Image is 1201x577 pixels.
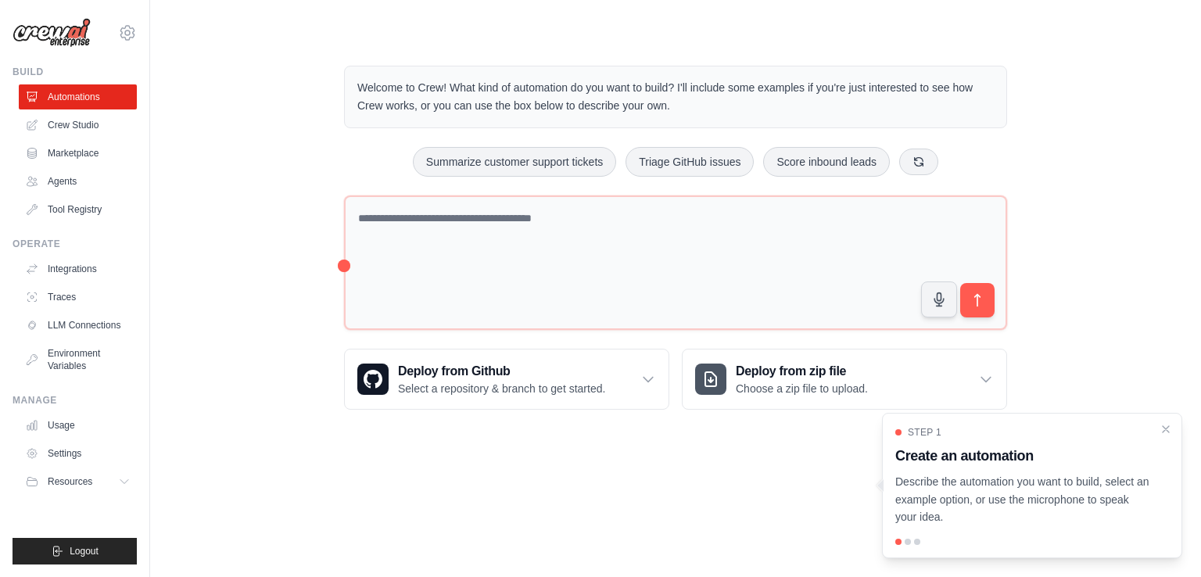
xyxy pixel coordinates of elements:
a: Usage [19,413,137,438]
h3: Create an automation [895,445,1150,467]
a: LLM Connections [19,313,137,338]
p: Select a repository & branch to get started. [398,381,605,396]
h3: Deploy from zip file [736,362,868,381]
a: Environment Variables [19,341,137,378]
button: Close walkthrough [1160,423,1172,435]
h3: Deploy from Github [398,362,605,381]
button: Summarize customer support tickets [413,147,616,177]
a: Settings [19,441,137,466]
button: Resources [19,469,137,494]
a: Tool Registry [19,197,137,222]
a: Traces [19,285,137,310]
p: Choose a zip file to upload. [736,381,868,396]
a: Integrations [19,256,137,281]
div: Build [13,66,137,78]
span: Logout [70,545,99,557]
a: Automations [19,84,137,109]
a: Crew Studio [19,113,137,138]
a: Marketplace [19,141,137,166]
button: Score inbound leads [763,147,890,177]
div: Operate [13,238,137,250]
a: Agents [19,169,137,194]
span: Resources [48,475,92,488]
p: Describe the automation you want to build, select an example option, or use the microphone to spe... [895,473,1150,526]
img: Logo [13,18,91,48]
button: Triage GitHub issues [626,147,754,177]
span: Step 1 [908,426,941,439]
p: Welcome to Crew! What kind of automation do you want to build? I'll include some examples if you'... [357,79,994,115]
button: Logout [13,538,137,564]
div: Manage [13,394,137,407]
